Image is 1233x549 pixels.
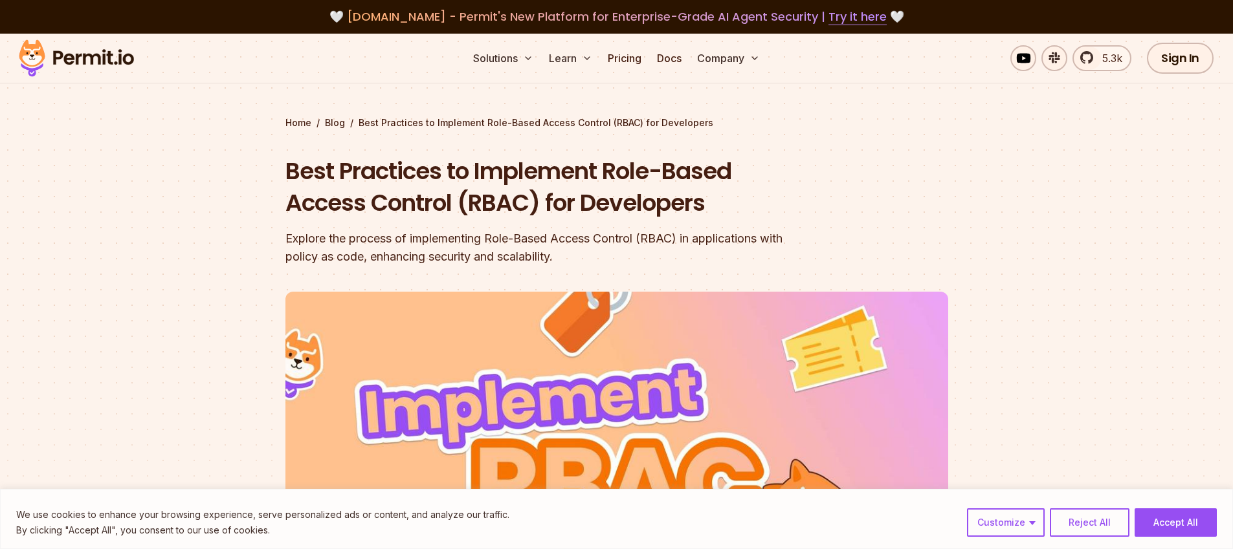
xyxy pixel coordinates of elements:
[1050,508,1129,537] button: Reject All
[16,507,509,522] p: We use cookies to enhance your browsing experience, serve personalized ads or content, and analyz...
[285,230,783,266] div: Explore the process of implementing Role-Based Access Control (RBAC) in applications with policy ...
[347,8,887,25] span: [DOMAIN_NAME] - Permit's New Platform for Enterprise-Grade AI Agent Security |
[285,155,783,219] h1: Best Practices to Implement Role-Based Access Control (RBAC) for Developers
[1072,45,1131,71] a: 5.3k
[652,45,687,71] a: Docs
[544,45,597,71] button: Learn
[325,116,345,129] a: Blog
[967,508,1045,537] button: Customize
[285,116,311,129] a: Home
[468,45,539,71] button: Solutions
[603,45,647,71] a: Pricing
[285,116,948,129] div: / /
[13,36,140,80] img: Permit logo
[1135,508,1217,537] button: Accept All
[31,8,1202,26] div: 🤍 🤍
[1147,43,1214,74] a: Sign In
[692,45,765,71] button: Company
[828,8,887,25] a: Try it here
[16,522,509,538] p: By clicking "Accept All", you consent to our use of cookies.
[1094,50,1122,66] span: 5.3k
